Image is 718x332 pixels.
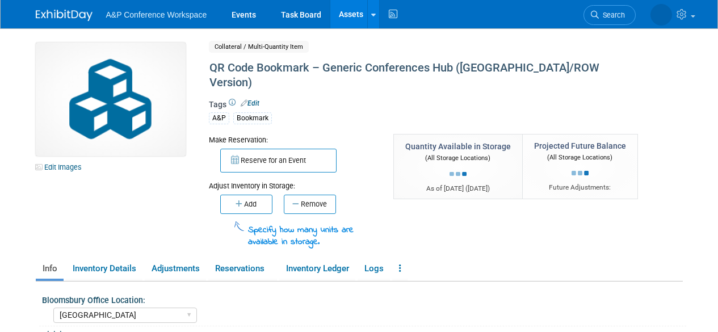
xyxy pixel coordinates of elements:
[145,259,206,279] a: Adjustments
[233,112,272,124] div: Bookmark
[405,152,511,163] div: (All Storage Locations)
[241,99,259,107] a: Edit
[36,160,86,174] a: Edit Images
[66,259,142,279] a: Inventory Details
[248,224,354,249] span: Specify how many units are available in storage.
[42,292,686,306] div: Bloomsbury Office Location:
[405,141,511,152] div: Quantity Available in Storage
[36,259,64,279] a: Info
[650,4,672,26] img: Anne Weston
[209,99,635,132] div: Tags
[279,259,355,279] a: Inventory Ledger
[209,41,309,53] span: Collateral / Multi-Quantity Item
[534,152,626,162] div: (All Storage Locations)
[572,171,589,175] img: loading...
[36,10,93,21] img: ExhibitDay
[36,43,186,156] img: Collateral-Icon-2.png
[284,195,336,214] button: Remove
[358,259,390,279] a: Logs
[534,183,626,192] div: Future Adjustments:
[583,5,636,25] a: Search
[208,259,277,279] a: Reservations
[209,112,229,124] div: A&P
[106,10,207,19] span: A&P Conference Workspace
[205,58,635,93] div: QR Code Bookmark – Generic Conferences Hub ([GEOGRAPHIC_DATA]/ROW Version)
[220,195,272,214] button: Add
[599,11,625,19] span: Search
[209,134,376,145] div: Make Reservation:
[450,172,467,176] img: loading...
[220,149,337,173] button: Reserve for an Event
[405,184,511,194] div: As of [DATE] ( )
[468,184,488,192] span: [DATE]
[209,173,376,191] div: Adjust Inventory in Storage:
[534,140,626,152] div: Projected Future Balance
